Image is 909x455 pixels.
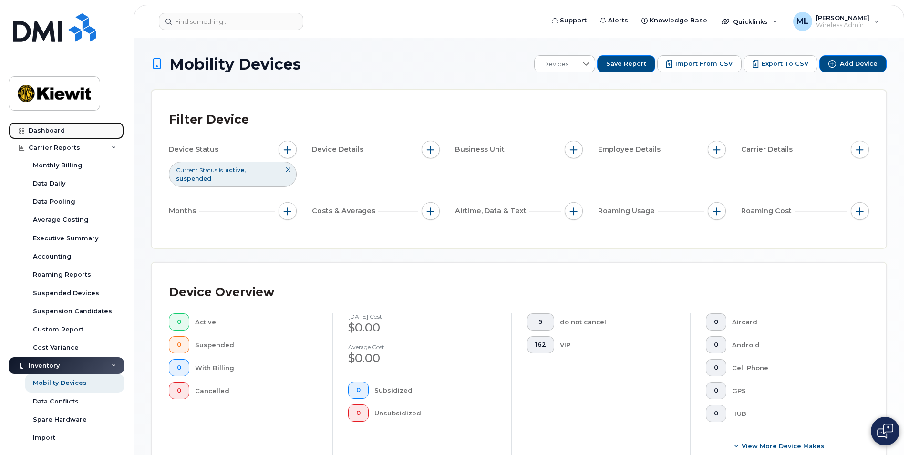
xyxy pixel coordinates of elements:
[606,60,646,68] span: Save Report
[348,404,369,422] button: 0
[560,336,675,353] div: VIP
[374,404,496,422] div: Unsubsidized
[374,382,496,399] div: Subsidized
[714,341,718,349] span: 0
[348,320,496,336] div: $0.00
[598,206,658,216] span: Roaming Usage
[169,145,221,155] span: Device Status
[597,55,655,72] button: Save Report
[714,364,718,372] span: 0
[348,382,369,399] button: 0
[195,336,318,353] div: Suspended
[877,424,893,439] img: Open chat
[706,359,726,376] button: 0
[560,313,675,331] div: do not cancel
[169,359,189,376] button: 0
[455,145,507,155] span: Business Unit
[714,387,718,394] span: 0
[744,55,817,72] button: Export to CSV
[177,318,181,326] span: 0
[741,206,795,216] span: Roaming Cost
[169,107,249,132] div: Filter Device
[312,206,378,216] span: Costs & Averages
[169,280,274,305] div: Device Overview
[356,409,361,417] span: 0
[527,313,554,331] button: 5
[732,359,854,376] div: Cell Phone
[714,410,718,417] span: 0
[527,336,554,353] button: 162
[742,442,825,451] span: View More Device Makes
[535,341,546,349] span: 162
[169,382,189,399] button: 0
[732,382,854,399] div: GPS
[176,175,211,182] span: suspended
[169,313,189,331] button: 0
[312,145,366,155] span: Device Details
[840,60,878,68] span: Add Device
[177,364,181,372] span: 0
[176,166,217,174] span: Current Status
[169,336,189,353] button: 0
[177,387,181,394] span: 0
[714,318,718,326] span: 0
[675,60,733,68] span: Import from CSV
[706,405,726,422] button: 0
[732,336,854,353] div: Android
[225,166,246,174] span: active
[169,56,301,72] span: Mobility Devices
[195,359,318,376] div: With Billing
[657,55,742,72] button: Import from CSV
[706,336,726,353] button: 0
[598,145,663,155] span: Employee Details
[762,60,808,68] span: Export to CSV
[706,437,854,455] button: View More Device Makes
[177,341,181,349] span: 0
[535,318,546,326] span: 5
[219,166,223,174] span: is
[348,344,496,350] h4: Average cost
[356,386,361,394] span: 0
[348,350,496,366] div: $0.00
[819,55,887,72] button: Add Device
[732,313,854,331] div: Aircard
[348,313,496,320] h4: [DATE] cost
[732,405,854,422] div: HUB
[741,145,795,155] span: Carrier Details
[706,313,726,331] button: 0
[706,382,726,399] button: 0
[195,313,318,331] div: Active
[535,56,577,73] span: Devices
[195,382,318,399] div: Cancelled
[455,206,529,216] span: Airtime, Data & Text
[169,206,199,216] span: Months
